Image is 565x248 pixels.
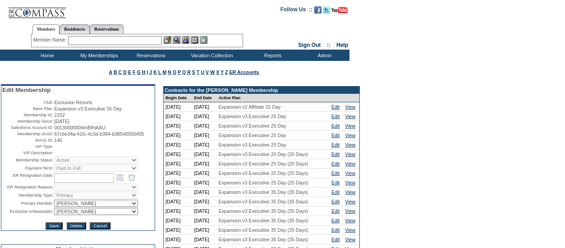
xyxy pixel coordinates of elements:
[345,208,355,214] a: View
[128,69,131,75] a: E
[158,69,161,75] a: L
[149,69,152,75] a: J
[192,150,216,159] td: [DATE]
[164,169,192,178] td: [DATE]
[54,138,62,143] span: 145
[124,50,176,61] td: Reservations
[331,227,340,233] a: Edit
[331,189,340,195] a: Edit
[191,36,198,44] img: Reservations
[219,227,308,233] span: Expansion v3 Executive 35 Day (25 Days)
[164,102,192,112] td: [DATE]
[197,69,200,75] a: T
[192,216,216,225] td: [DATE]
[164,140,192,150] td: [DATE]
[314,9,322,14] a: Become our fan on Facebook
[164,235,192,244] td: [DATE]
[219,208,308,214] span: Expansion v3 Executive 35 Day (35 Days)
[164,207,192,216] td: [DATE]
[200,36,207,44] img: b_calculator.gif
[345,170,355,176] a: View
[2,138,53,143] td: MAUL ID:
[331,180,340,185] a: Edit
[164,178,192,188] td: [DATE]
[147,69,148,75] a: I
[164,121,192,131] td: [DATE]
[164,225,192,235] td: [DATE]
[331,123,340,129] a: Edit
[137,69,140,75] a: G
[2,192,53,199] td: Membership Type:
[331,9,348,14] a: Subscribe to our YouTube Channel
[173,36,180,44] img: View
[246,50,298,61] td: Reports
[2,184,53,191] td: ER Resignation Reason:
[331,142,340,147] a: Edit
[2,144,53,149] td: VIP Type:
[201,69,204,75] a: U
[345,199,355,204] a: View
[192,197,216,207] td: [DATE]
[2,125,53,130] td: Salesforce Account ID:
[220,69,224,75] a: Y
[176,50,246,61] td: Vacation Collection
[192,102,216,112] td: [DATE]
[90,222,110,230] input: Cancel
[33,36,68,44] div: Member Name:
[54,100,92,105] span: Exclusive Resorts
[2,106,53,111] td: Base Plan:
[192,207,216,216] td: [DATE]
[219,199,308,204] span: Expansion v3 Executive 35 Day (35 Days)
[331,133,340,138] a: Edit
[127,173,137,183] a: Open the time view popup.
[2,200,53,207] td: Primary Member:
[345,123,355,129] a: View
[54,131,144,137] span: 67c6e34a-41fc-4c3d-b394-b38540056405
[219,142,286,147] span: Expansion v3 Executive 25 Day
[32,24,60,34] a: Members
[2,100,53,105] td: Club:
[60,24,90,34] a: Residences
[2,112,53,118] td: Membership ID:
[2,156,53,164] td: Membership Status:
[345,189,355,195] a: View
[2,173,53,183] td: ER Resignation Date:
[67,222,86,230] input: Delete
[192,225,216,235] td: [DATE]
[331,152,340,157] a: Edit
[192,159,216,169] td: [DATE]
[182,69,186,75] a: Q
[331,114,340,119] a: Edit
[219,152,308,157] span: Expansion v3 Executive 25 Day (20 Days)
[164,131,192,140] td: [DATE]
[114,69,117,75] a: B
[219,161,308,166] span: Expansion v3 Executive 25 Day (20 Days)
[219,218,308,223] span: Expansion v3 Executive 35 Day (35 Days)
[219,170,308,176] span: Expansion v3 Executive 25 Day (25 Days)
[345,114,355,119] a: View
[192,178,216,188] td: [DATE]
[331,104,340,110] a: Edit
[219,133,286,138] span: Expansion v3 Executive 25 Day
[192,140,216,150] td: [DATE]
[206,69,209,75] a: V
[123,69,127,75] a: D
[119,69,122,75] a: C
[20,50,72,61] td: Home
[345,152,355,157] a: View
[192,121,216,131] td: [DATE]
[229,69,259,75] a: ER Accounts
[219,104,281,110] span: Expansion v2 Affiliate 15 Day
[187,69,191,75] a: R
[331,161,340,166] a: Edit
[164,216,192,225] td: [DATE]
[164,36,171,44] img: b_edit.gif
[345,142,355,147] a: View
[331,208,340,214] a: Edit
[164,150,192,159] td: [DATE]
[192,235,216,244] td: [DATE]
[219,123,286,129] span: Expansion v3 Executive 25 Day
[153,69,157,75] a: K
[142,69,146,75] a: H
[345,237,355,242] a: View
